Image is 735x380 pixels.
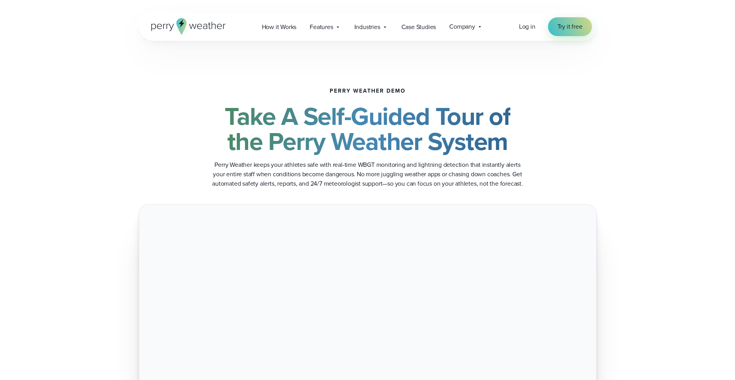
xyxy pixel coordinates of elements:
[262,22,297,32] span: How it Works
[401,22,436,32] span: Case Studies
[449,22,475,31] span: Company
[548,17,592,36] a: Try it free
[395,19,443,35] a: Case Studies
[354,22,380,32] span: Industries
[211,160,524,188] p: Perry Weather keeps your athletes safe with real-time WBGT monitoring and lightning detection tha...
[310,22,333,32] span: Features
[255,19,303,35] a: How it Works
[519,22,535,31] a: Log in
[330,88,406,94] h5: Perry Weather Demo
[225,98,510,160] strong: Take A Self-Guided Tour of the Perry Weather System
[557,22,583,31] span: Try it free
